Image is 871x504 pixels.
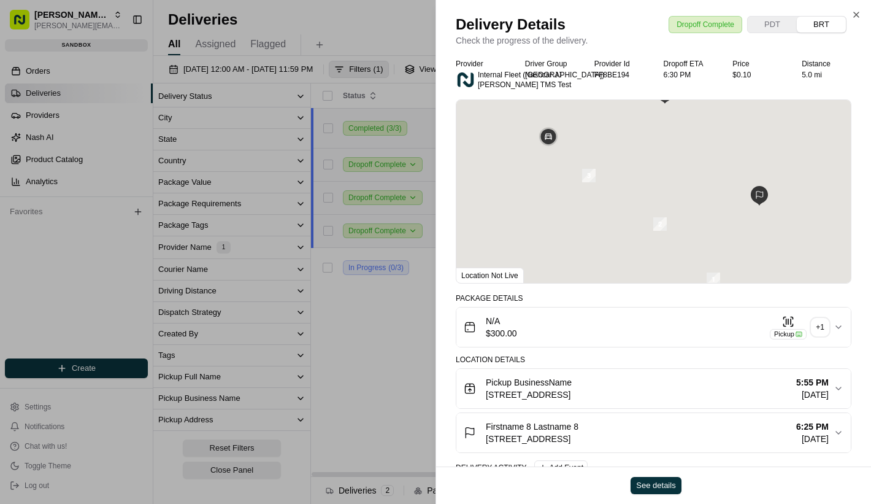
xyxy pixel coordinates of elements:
span: [STREET_ADDRESS] [486,389,572,401]
div: Package Details [456,293,851,303]
a: Powered byPylon [86,304,148,314]
input: Clear [32,79,202,92]
button: Firstname 8 Lastname 8[STREET_ADDRESS]6:25 PM[DATE] [456,413,851,452]
span: [PERSON_NAME] [38,190,99,200]
button: BRT [797,17,846,33]
p: Welcome 👋 [12,49,223,69]
div: 3 [582,169,596,182]
span: 6:25 PM [796,421,829,433]
span: • [102,190,106,200]
span: $300.00 [486,327,517,339]
div: Location Not Live [456,268,524,283]
span: Firstname 8 Lastname 8 [486,421,578,433]
div: Provider [456,59,505,69]
button: See details [631,477,681,494]
p: Check the progress of the delivery. [456,34,851,47]
div: $0.10 [732,70,782,80]
div: 5.0 mi [802,70,851,80]
span: [DATE] [796,433,829,445]
div: Pickup [770,329,807,339]
button: N/A$300.00Pickup+1 [456,308,851,347]
div: Start new chat [55,117,201,130]
div: Dropoff ETA [664,59,713,69]
img: Nash [12,12,37,37]
div: 1 [707,273,720,286]
span: 5:55 PM [796,376,829,389]
div: + 1 [812,319,829,336]
a: 📗Knowledge Base [7,269,99,292]
img: 1736555255976-a54dd68f-1ca7-489b-9aae-adbdc363a1c4 [25,191,34,201]
span: [PERSON_NAME] TMS Test [478,80,571,89]
img: nash.png [456,70,475,90]
div: 💻 [104,276,113,285]
img: 4988371391238_9404d814bf3eb2409008_72.png [26,117,48,139]
button: Pickup+1 [770,316,829,339]
button: See all [190,157,223,172]
span: Pickup BusinessName [486,376,572,389]
div: Provider Id [594,59,644,69]
span: [STREET_ADDRESS] [486,433,578,445]
span: [PERSON_NAME] [38,223,99,233]
a: 💻API Documentation [99,269,202,292]
span: Internal Fleet ([GEOGRAPHIC_DATA]) [478,71,604,79]
div: 📗 [12,276,22,285]
span: N/A [486,315,517,327]
button: Start new chat [209,121,223,136]
span: • [102,223,106,233]
span: Pylon [122,304,148,314]
img: 1736555255976-a54dd68f-1ca7-489b-9aae-adbdc363a1c4 [12,117,34,139]
span: API Documentation [116,274,197,287]
div: Nashcar JJ [525,70,575,80]
div: 2 [653,217,667,231]
button: Pickup BusinessName[STREET_ADDRESS]5:55 PM[DATE] [456,369,851,408]
span: [DATE] [109,223,134,233]
span: [DATE] [109,190,134,200]
div: We're available if you need us! [55,130,169,139]
span: Delivery Details [456,15,566,34]
div: Location Details [456,355,851,365]
span: [DATE] [796,389,829,401]
div: Price [732,59,782,69]
img: Lucas Ferreira [12,212,32,231]
button: Add Event [534,460,588,475]
div: Delivery Activity [456,463,527,473]
img: Mariam Aslam [12,179,32,198]
div: Driver Group [525,59,575,69]
span: Knowledge Base [25,274,94,287]
button: PDT [748,17,797,33]
button: FF8BE194 [594,70,629,80]
div: Past conversations [12,160,82,169]
div: 6:30 PM [664,70,713,80]
div: Distance [802,59,851,69]
button: Pickup [770,316,807,339]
